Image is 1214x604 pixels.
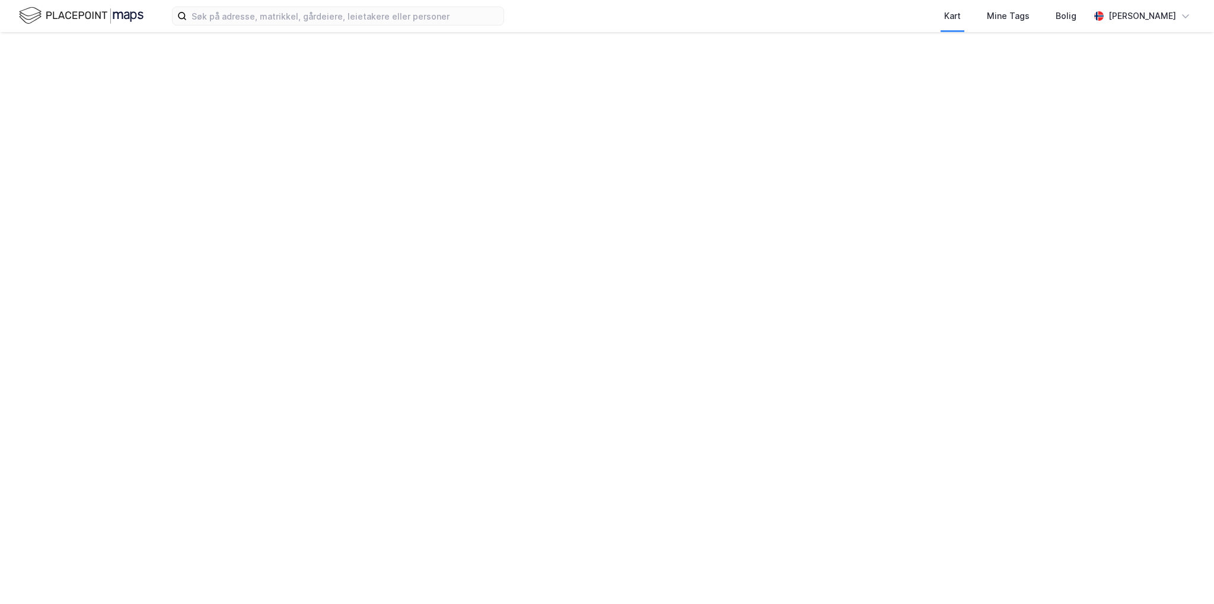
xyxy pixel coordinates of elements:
[1056,9,1076,23] div: Bolig
[19,5,144,26] img: logo.f888ab2527a4732fd821a326f86c7f29.svg
[944,9,961,23] div: Kart
[187,7,504,25] input: Søk på adresse, matrikkel, gårdeiere, leietakere eller personer
[987,9,1030,23] div: Mine Tags
[1108,9,1176,23] div: [PERSON_NAME]
[1155,547,1214,604] div: Kontrollprogram for chat
[1155,547,1214,604] iframe: Chat Widget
